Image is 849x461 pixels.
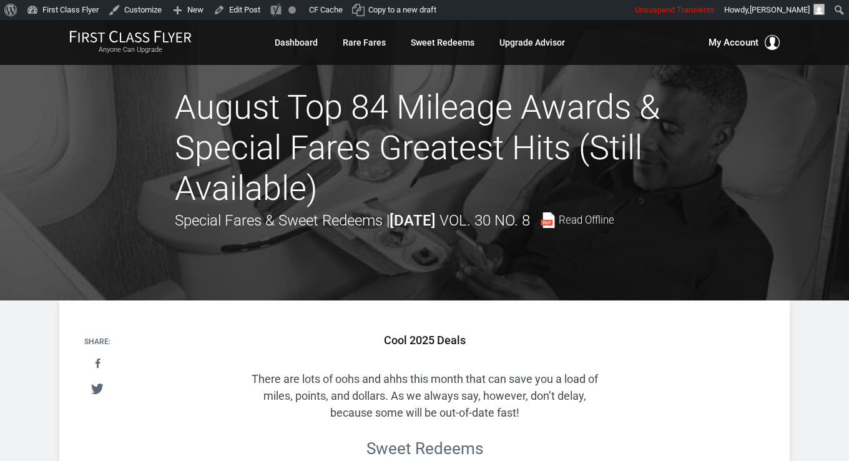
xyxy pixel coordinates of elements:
[69,30,192,43] img: First Class Flyer
[709,35,780,50] button: My Account
[85,377,110,400] a: Tweet
[750,5,810,14] span: [PERSON_NAME]
[384,334,466,347] b: Cool 2025 Deals
[250,440,599,458] h2: Sweet Redeems
[84,338,110,346] h4: Share:
[559,215,614,226] span: Read Offline
[709,35,758,50] span: My Account
[411,31,474,54] a: Sweet Redeems
[85,352,110,375] a: Share
[69,30,192,55] a: First Class FlyerAnyone Can Upgrade
[250,370,599,421] p: There are lots of oohs and ahhs this month that can save you a load of miles, points, and dollars...
[175,209,614,232] div: Special Fares & Sweet Redeems |
[635,5,715,14] span: Unsuspend Transients
[439,212,530,229] span: Vol. 30 No. 8
[343,31,386,54] a: Rare Fares
[69,46,192,54] small: Anyone Can Upgrade
[175,87,674,209] h1: August Top 84 Mileage Awards & Special Fares Greatest Hits (Still Available)
[390,212,436,229] strong: [DATE]
[540,212,614,228] a: Read Offline
[499,31,565,54] a: Upgrade Advisor
[275,31,318,54] a: Dashboard
[540,212,556,228] img: pdf-file.svg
